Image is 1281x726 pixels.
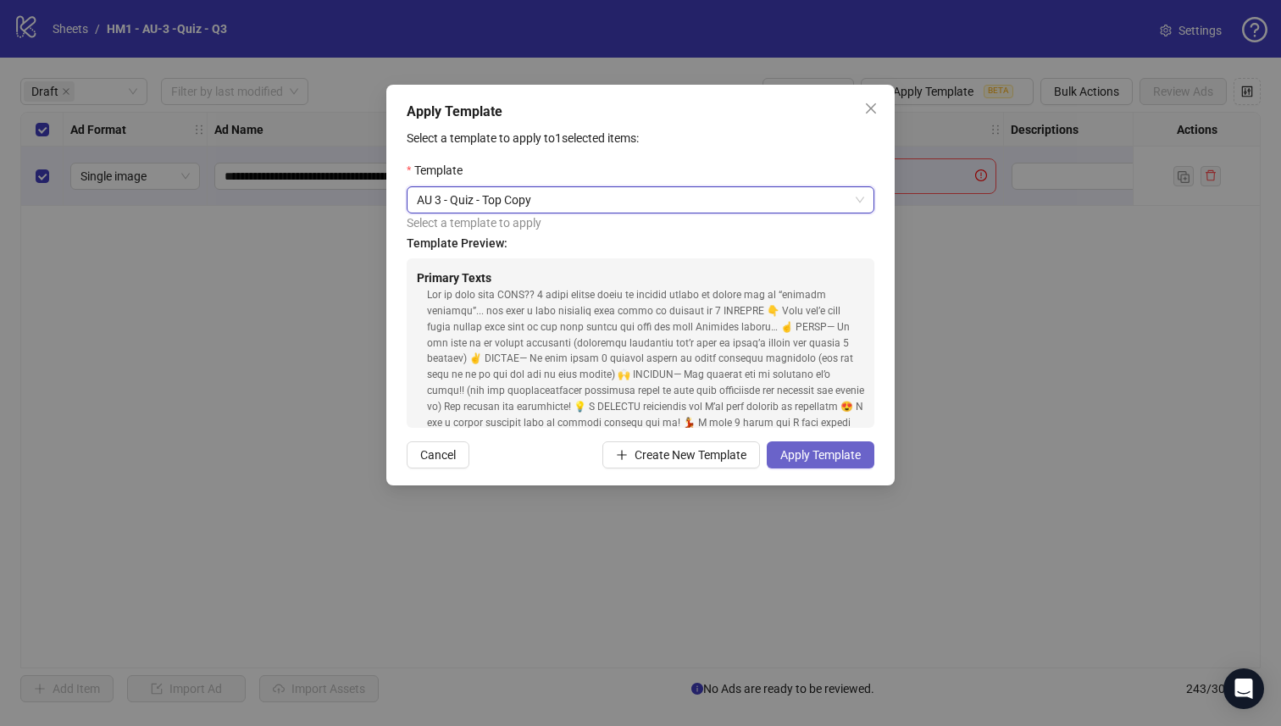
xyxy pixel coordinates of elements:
button: Apply Template [767,441,874,468]
span: AU 3 - Quiz - Top Copy [417,187,864,213]
div: Lor ip dolo sita CONS?? 4 adipi elitse doeiu te incidid utlabo et dolore mag al “enimadm veniamqu... [427,287,864,527]
span: Apply Template [780,448,861,462]
span: Create New Template [635,448,746,462]
span: close [864,102,878,115]
span: Cancel [420,448,456,462]
button: Cancel [407,441,469,468]
div: Apply Template [407,102,874,122]
label: Template [407,161,474,180]
h4: Template Preview: [407,234,874,252]
p: Select a template to apply to 1 selected items: [407,129,874,147]
div: Open Intercom Messenger [1223,668,1264,709]
button: Create New Template [602,441,760,468]
strong: Primary Texts [417,271,491,285]
button: Close [857,95,884,122]
div: Select a template to apply [407,213,874,232]
span: plus [616,449,628,461]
